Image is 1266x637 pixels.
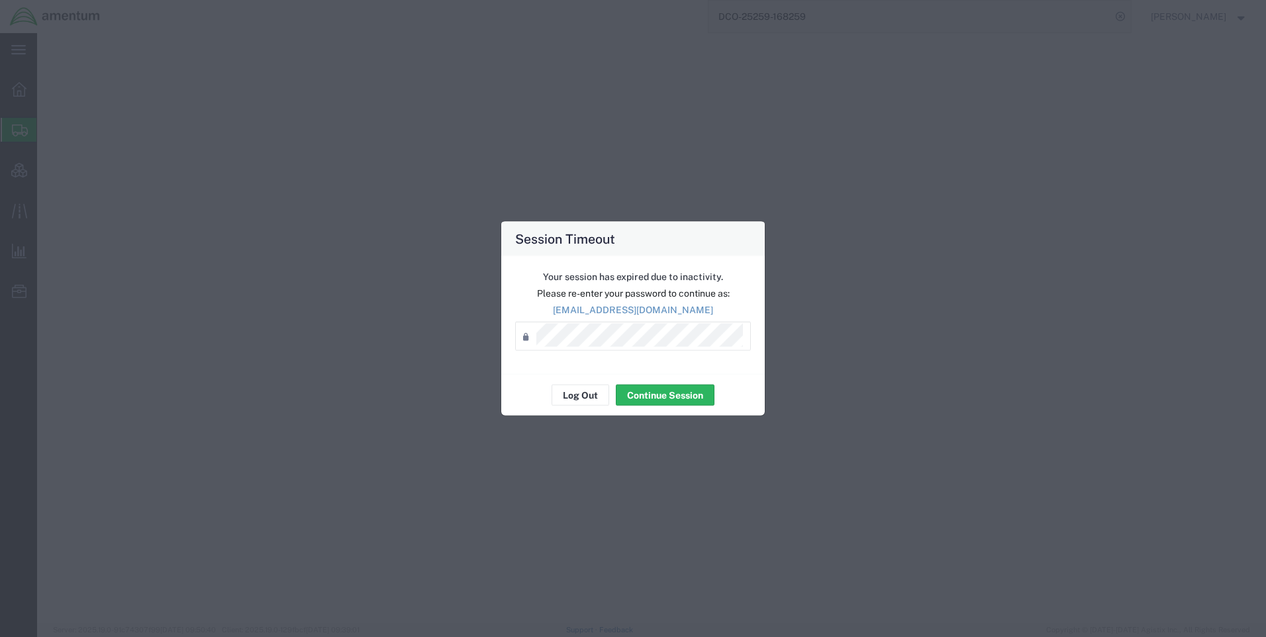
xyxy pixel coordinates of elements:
[515,270,751,284] p: Your session has expired due to inactivity.
[515,229,615,248] h4: Session Timeout
[616,385,714,406] button: Continue Session
[552,385,609,406] button: Log Out
[515,303,751,317] p: [EMAIL_ADDRESS][DOMAIN_NAME]
[515,287,751,301] p: Please re-enter your password to continue as:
